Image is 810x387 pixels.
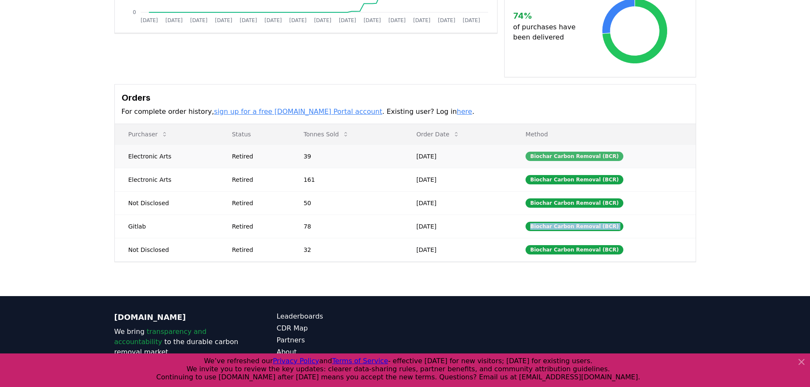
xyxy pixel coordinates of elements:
p: [DOMAIN_NAME] [114,311,243,323]
a: here [457,107,472,116]
div: Retired [232,246,283,254]
td: 50 [290,191,403,215]
tspan: [DATE] [264,17,282,23]
div: Retired [232,152,283,161]
td: [DATE] [403,191,512,215]
td: 78 [290,215,403,238]
tspan: [DATE] [165,17,182,23]
p: of purchases have been delivered [513,22,583,42]
td: 39 [290,144,403,168]
div: Retired [232,199,283,207]
a: Partners [277,335,405,345]
tspan: [DATE] [338,17,356,23]
a: sign up for a free [DOMAIN_NAME] Portal account [214,107,382,116]
tspan: [DATE] [140,17,158,23]
td: 32 [290,238,403,261]
td: 161 [290,168,403,191]
h3: Orders [122,91,689,104]
div: Biochar Carbon Removal (BCR) [526,152,623,161]
tspan: [DATE] [215,17,232,23]
tspan: [DATE] [190,17,207,23]
p: We bring to the durable carbon removal market [114,327,243,357]
div: Biochar Carbon Removal (BCR) [526,198,623,208]
button: Purchaser [122,126,175,143]
tspan: [DATE] [364,17,381,23]
div: Biochar Carbon Removal (BCR) [526,175,623,184]
td: [DATE] [403,215,512,238]
div: Retired [232,222,283,231]
span: transparency and accountability [114,328,207,346]
td: [DATE] [403,238,512,261]
div: Biochar Carbon Removal (BCR) [526,245,623,254]
td: Electronic Arts [115,144,219,168]
div: Biochar Carbon Removal (BCR) [526,222,623,231]
h3: 74 % [513,9,583,22]
td: Not Disclosed [115,238,219,261]
button: Tonnes Sold [297,126,356,143]
td: [DATE] [403,168,512,191]
a: CDR Map [277,323,405,333]
tspan: [DATE] [438,17,455,23]
tspan: [DATE] [314,17,331,23]
p: Status [225,130,283,138]
a: Leaderboards [277,311,405,322]
button: Order Date [409,126,466,143]
tspan: [DATE] [289,17,307,23]
tspan: 0 [133,9,136,15]
tspan: [DATE] [388,17,406,23]
td: Not Disclosed [115,191,219,215]
a: About [277,347,405,357]
tspan: [DATE] [239,17,257,23]
td: [DATE] [403,144,512,168]
td: Electronic Arts [115,168,219,191]
tspan: [DATE] [463,17,480,23]
div: Retired [232,175,283,184]
td: Gitlab [115,215,219,238]
p: Method [519,130,688,138]
tspan: [DATE] [413,17,430,23]
p: For complete order history, . Existing user? Log in . [122,107,689,117]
